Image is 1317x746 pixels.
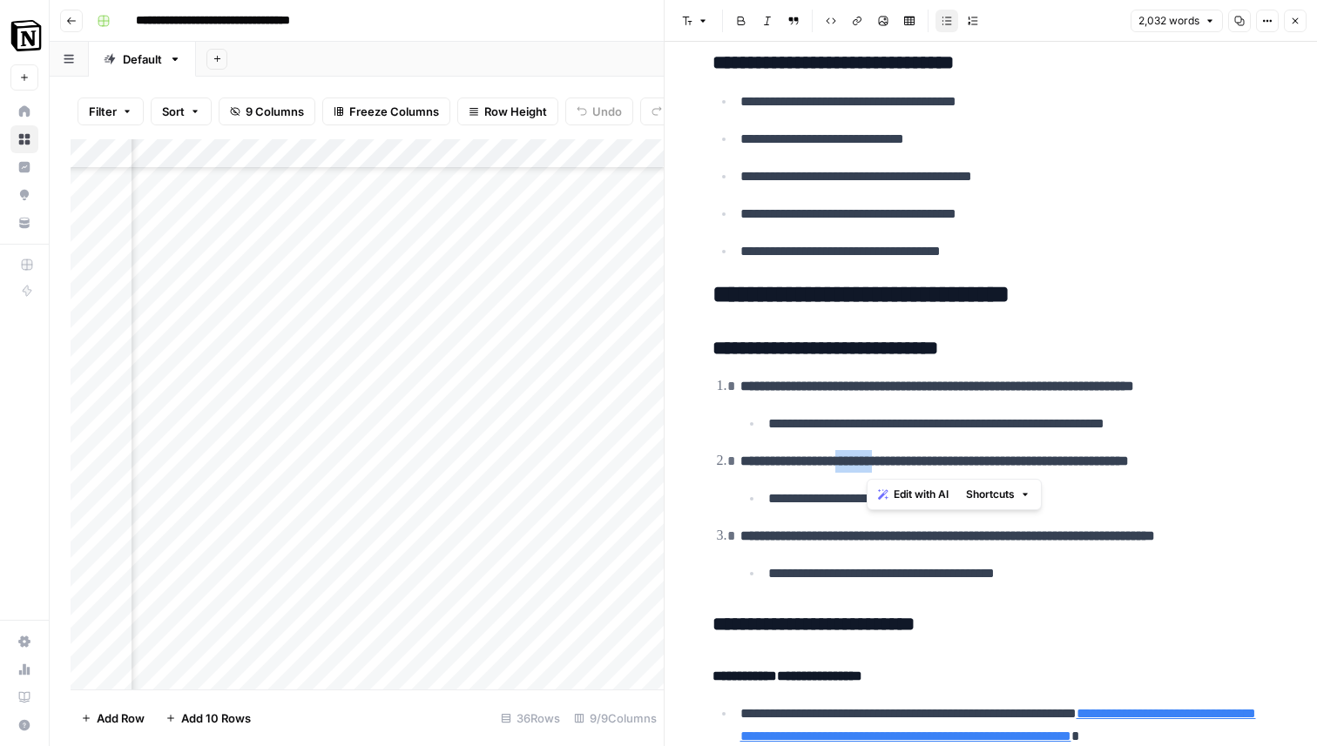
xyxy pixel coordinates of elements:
[1138,13,1199,29] span: 2,032 words
[10,20,42,51] img: Notion Logo
[10,655,38,683] a: Usage
[78,97,144,125] button: Filter
[565,97,633,125] button: Undo
[494,704,567,732] div: 36 Rows
[10,181,38,209] a: Opportunities
[89,103,117,120] span: Filter
[10,14,38,57] button: Workspace: Notion
[155,704,261,732] button: Add 10 Rows
[592,103,622,120] span: Undo
[71,704,155,732] button: Add Row
[10,125,38,153] a: Browse
[567,704,664,732] div: 9/9 Columns
[894,487,949,502] span: Edit with AI
[10,209,38,237] a: Your Data
[959,483,1037,506] button: Shortcuts
[97,709,145,727] span: Add Row
[10,153,38,181] a: Insights
[322,97,450,125] button: Freeze Columns
[151,97,212,125] button: Sort
[89,42,196,77] a: Default
[457,97,558,125] button: Row Height
[246,103,304,120] span: 9 Columns
[484,103,547,120] span: Row Height
[1131,10,1223,32] button: 2,032 words
[10,97,38,125] a: Home
[10,628,38,655] a: Settings
[162,103,185,120] span: Sort
[871,483,956,506] button: Edit with AI
[123,50,162,68] div: Default
[219,97,315,125] button: 9 Columns
[966,487,1015,502] span: Shortcuts
[10,683,38,711] a: Learning Hub
[181,709,251,727] span: Add 10 Rows
[349,103,439,120] span: Freeze Columns
[10,711,38,739] button: Help + Support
